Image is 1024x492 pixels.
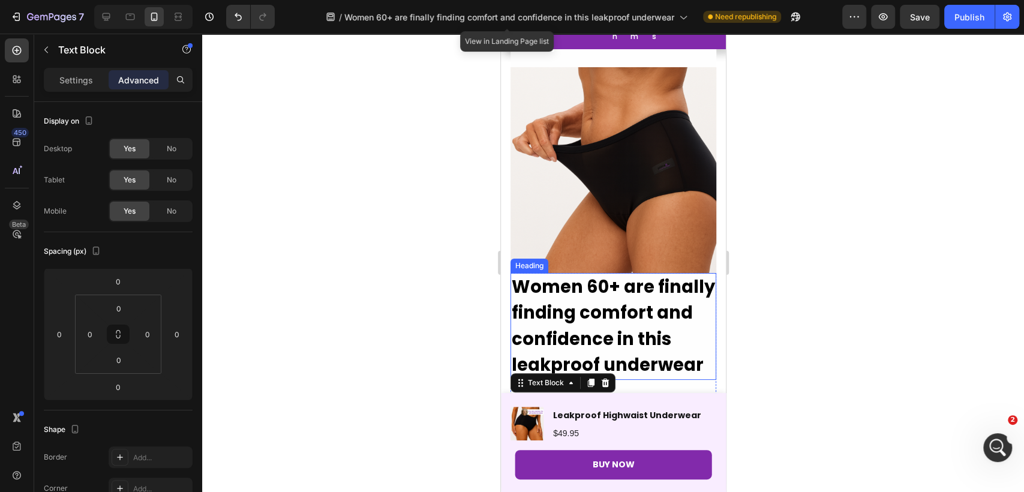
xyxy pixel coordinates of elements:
[59,74,93,86] p: Settings
[107,299,131,317] input: 0px
[133,452,190,463] div: Add...
[339,11,342,23] span: /
[44,175,65,185] div: Tablet
[11,241,214,344] strong: Women 60+ are finally finding comfort and confidence in this leakproof underwear
[44,143,72,154] div: Desktop
[11,128,29,137] div: 450
[58,43,160,57] p: Text Block
[983,433,1012,462] iframe: Intercom live chat
[944,5,995,29] button: Publish
[168,325,186,343] input: 0
[81,325,99,343] input: 0px
[124,143,136,154] span: Yes
[226,5,275,29] div: Undo/Redo
[910,12,930,22] span: Save
[79,10,84,24] p: 7
[501,34,726,492] iframe: Design area
[715,11,776,22] span: Need republishing
[44,206,67,217] div: Mobile
[44,452,67,463] div: Border
[107,351,131,369] input: 0px
[124,175,136,185] span: Yes
[139,325,157,343] input: 0px
[106,272,130,290] input: 0
[167,206,176,217] span: No
[10,34,215,239] img: gempages_581928197117969240-57ed9831-64b4-4fa7-864f-f375271b6911.png
[167,143,176,154] span: No
[124,206,136,217] span: Yes
[954,11,984,23] div: Publish
[50,325,68,343] input: 0
[167,175,176,185] span: No
[900,5,939,29] button: Save
[344,11,674,23] span: Women 60+ are finally finding comfort and confidence in this leakproof underwear
[1008,415,1017,425] span: 2
[106,378,130,396] input: 0
[12,227,45,238] div: Heading
[44,422,82,438] div: Shape
[44,244,103,260] div: Spacing (px)
[44,113,96,130] div: Display on
[25,344,65,355] div: Text Block
[118,74,159,86] p: Advanced
[9,220,29,229] div: Beta
[5,5,89,29] button: 7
